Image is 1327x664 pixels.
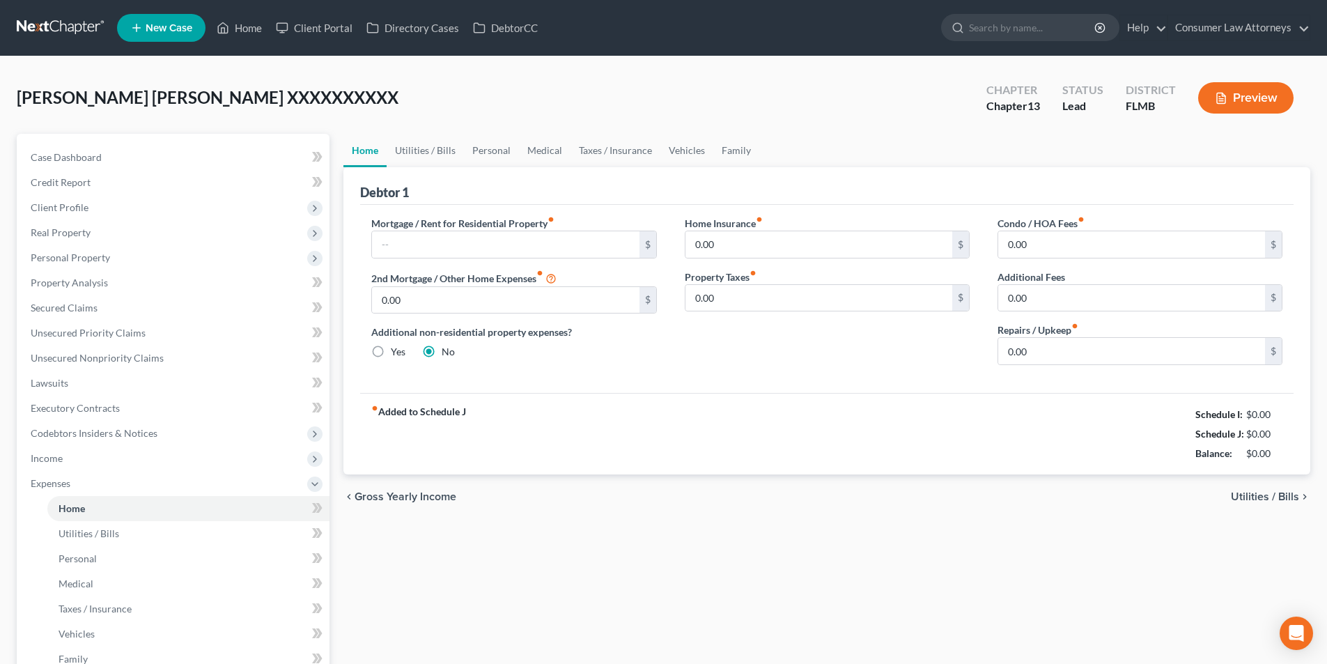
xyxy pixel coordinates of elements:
[20,396,329,421] a: Executory Contracts
[210,15,269,40] a: Home
[969,15,1096,40] input: Search by name...
[998,216,1085,231] label: Condo / HOA Fees
[391,345,405,359] label: Yes
[146,23,192,33] span: New Case
[1198,82,1294,114] button: Preview
[20,170,329,195] a: Credit Report
[31,477,70,489] span: Expenses
[47,546,329,571] a: Personal
[372,287,639,314] input: --
[1231,491,1310,502] button: Utilities / Bills chevron_right
[59,502,85,514] span: Home
[1195,408,1243,420] strong: Schedule I:
[371,405,378,412] i: fiber_manual_record
[372,231,639,258] input: --
[548,216,554,223] i: fiber_manual_record
[1027,99,1040,112] span: 13
[756,216,763,223] i: fiber_manual_record
[20,295,329,321] a: Secured Claims
[59,553,97,564] span: Personal
[998,338,1265,364] input: --
[47,496,329,521] a: Home
[343,491,456,502] button: chevron_left Gross Yearly Income
[371,216,554,231] label: Mortgage / Rent for Residential Property
[1231,491,1299,502] span: Utilities / Bills
[59,578,93,589] span: Medical
[1265,338,1282,364] div: $
[1062,98,1103,114] div: Lead
[31,377,68,389] span: Lawsuits
[371,405,466,463] strong: Added to Schedule J
[986,98,1040,114] div: Chapter
[31,402,120,414] span: Executory Contracts
[31,252,110,263] span: Personal Property
[1280,617,1313,650] div: Open Intercom Messenger
[359,15,466,40] a: Directory Cases
[20,145,329,170] a: Case Dashboard
[685,231,952,258] input: --
[466,15,545,40] a: DebtorCC
[750,270,756,277] i: fiber_manual_record
[31,226,91,238] span: Real Property
[639,287,656,314] div: $
[47,596,329,621] a: Taxes / Insurance
[660,134,713,167] a: Vehicles
[47,521,329,546] a: Utilities / Bills
[343,491,355,502] i: chevron_left
[639,231,656,258] div: $
[713,134,759,167] a: Family
[685,216,763,231] label: Home Insurance
[31,201,88,213] span: Client Profile
[47,571,329,596] a: Medical
[387,134,464,167] a: Utilities / Bills
[20,371,329,396] a: Lawsuits
[1078,216,1085,223] i: fiber_manual_record
[1126,82,1176,98] div: District
[371,325,656,339] label: Additional non-residential property expenses?
[685,285,952,311] input: --
[31,452,63,464] span: Income
[1246,447,1283,461] div: $0.00
[355,491,456,502] span: Gross Yearly Income
[536,270,543,277] i: fiber_manual_record
[1195,428,1244,440] strong: Schedule J:
[998,323,1078,337] label: Repairs / Upkeep
[998,231,1265,258] input: --
[1062,82,1103,98] div: Status
[269,15,359,40] a: Client Portal
[31,327,146,339] span: Unsecured Priority Claims
[519,134,571,167] a: Medical
[571,134,660,167] a: Taxes / Insurance
[998,285,1265,311] input: --
[31,427,157,439] span: Codebtors Insiders & Notices
[371,270,557,286] label: 2nd Mortgage / Other Home Expenses
[360,184,409,201] div: Debtor 1
[20,321,329,346] a: Unsecured Priority Claims
[1265,231,1282,258] div: $
[952,285,969,311] div: $
[1246,408,1283,422] div: $0.00
[343,134,387,167] a: Home
[685,270,756,284] label: Property Taxes
[442,345,455,359] label: No
[31,176,91,188] span: Credit Report
[59,628,95,640] span: Vehicles
[1071,323,1078,330] i: fiber_manual_record
[59,527,119,539] span: Utilities / Bills
[20,346,329,371] a: Unsecured Nonpriority Claims
[1246,427,1283,441] div: $0.00
[17,87,398,107] span: [PERSON_NAME] [PERSON_NAME] XXXXXXXXXX
[998,270,1065,284] label: Additional Fees
[1168,15,1310,40] a: Consumer Law Attorneys
[986,82,1040,98] div: Chapter
[31,352,164,364] span: Unsecured Nonpriority Claims
[1195,447,1232,459] strong: Balance:
[1120,15,1167,40] a: Help
[31,302,98,314] span: Secured Claims
[20,270,329,295] a: Property Analysis
[31,151,102,163] span: Case Dashboard
[1299,491,1310,502] i: chevron_right
[1126,98,1176,114] div: FLMB
[1265,285,1282,311] div: $
[59,603,132,615] span: Taxes / Insurance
